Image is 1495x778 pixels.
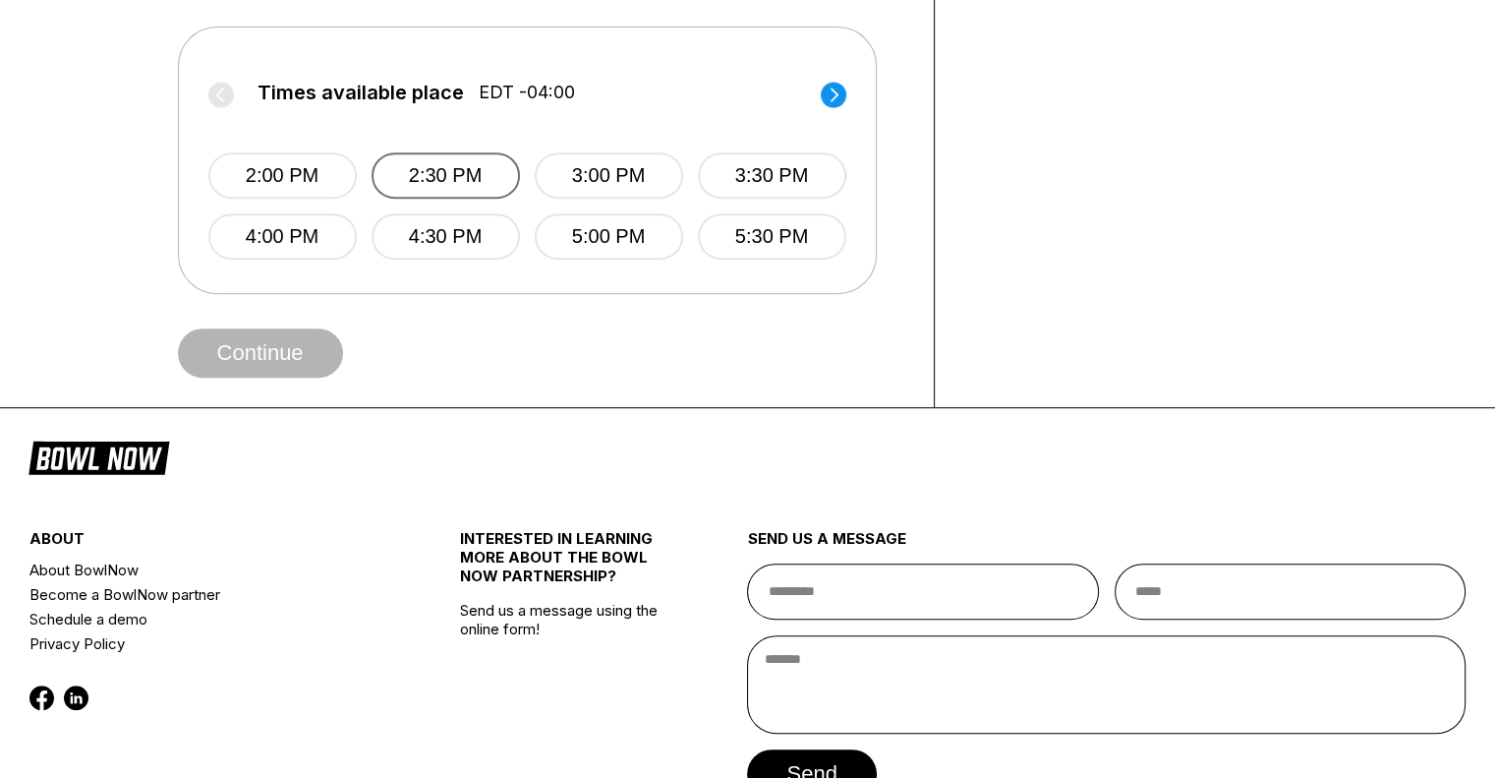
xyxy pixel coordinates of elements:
span: EDT -04:00 [479,82,575,103]
a: About BowlNow [29,558,388,582]
button: 4:00 PM [208,213,357,260]
div: about [29,529,388,558]
button: 4:30 PM [372,213,520,260]
button: 2:00 PM [208,152,357,199]
button: 3:00 PM [535,152,683,199]
div: INTERESTED IN LEARNING MORE ABOUT THE BOWL NOW PARTNERSHIP? [460,529,675,601]
a: Schedule a demo [29,607,388,631]
button: 3:30 PM [698,152,846,199]
a: Privacy Policy [29,631,388,656]
span: Times available place [258,82,464,103]
button: 5:00 PM [535,213,683,260]
button: 2:30 PM [372,152,520,199]
button: 5:30 PM [698,213,846,260]
a: Become a BowlNow partner [29,582,388,607]
div: send us a message [747,529,1466,564]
